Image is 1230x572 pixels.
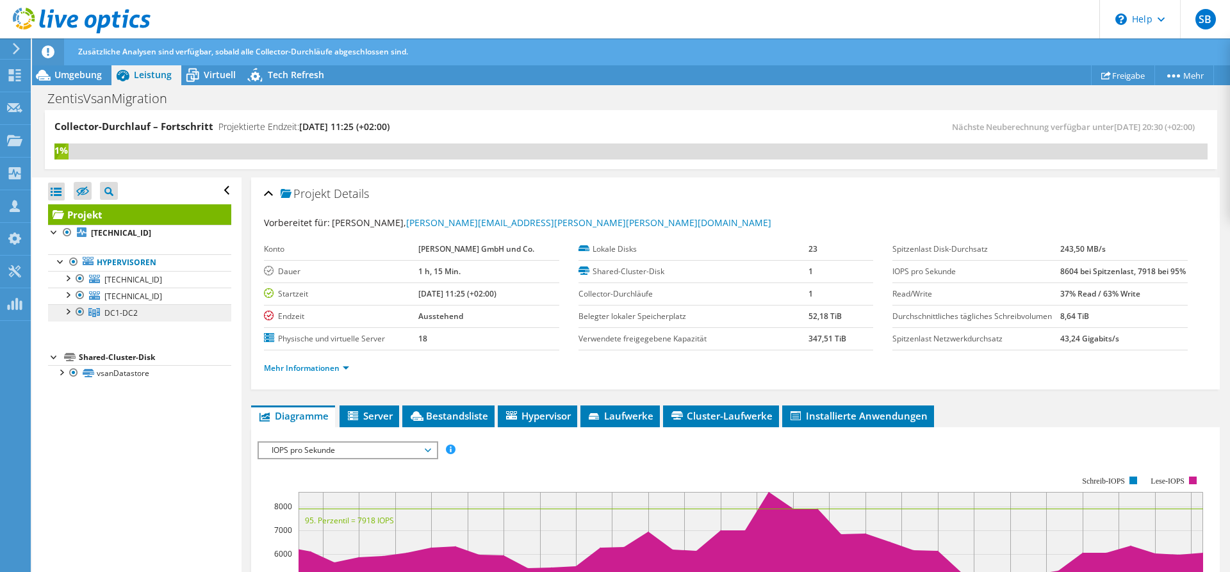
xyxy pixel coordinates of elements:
b: 243,50 MB/s [1060,243,1106,254]
b: [TECHNICAL_ID] [91,227,151,238]
text: Lese-IOPS [1151,477,1185,486]
span: Server [346,409,393,422]
span: [PERSON_NAME], [332,217,771,229]
a: [PERSON_NAME][EMAIL_ADDRESS][PERSON_NAME][PERSON_NAME][DOMAIN_NAME] [406,217,771,229]
text: 6000 [274,548,292,559]
a: Mehr Informationen [264,363,349,373]
span: Tech Refresh [268,69,324,81]
label: Collector-Durchläufe [578,288,809,300]
b: Ausstehend [418,311,463,322]
svg: \n [1115,13,1127,25]
div: Shared-Cluster-Disk [79,350,231,365]
span: Details [334,186,369,201]
label: Spitzenlast Disk-Durchsatz [892,243,1060,256]
label: Belegter lokaler Speicherplatz [578,310,809,323]
span: Diagramme [258,409,329,422]
b: 347,51 TiB [808,333,846,344]
span: SB [1195,9,1216,29]
label: IOPS pro Sekunde [892,265,1060,278]
b: 1 [808,266,813,277]
text: 95. Perzentil = 7918 IOPS [305,515,394,526]
label: Durchschnittliches tägliches Schreibvolumen [892,310,1060,323]
b: [PERSON_NAME] GmbH und Co. [418,243,534,254]
span: Hypervisor [504,409,571,422]
a: vsanDatastore [48,365,231,382]
label: Lokale Disks [578,243,809,256]
span: Umgebung [54,69,102,81]
span: Projekt [281,188,331,200]
b: 8,64 TiB [1060,311,1089,322]
label: Vorbereitet für: [264,217,330,229]
span: [TECHNICAL_ID] [104,274,162,285]
b: [DATE] 11:25 (+02:00) [418,288,496,299]
b: 1 h, 15 Min. [418,266,461,277]
a: Hypervisoren [48,254,231,271]
label: Verwendete freigegebene Kapazität [578,332,809,345]
a: [TECHNICAL_ID] [48,271,231,288]
span: Bestandsliste [409,409,488,422]
span: Virtuell [204,69,236,81]
span: Leistung [134,69,172,81]
b: 8604 bei Spitzenlast, 7918 bei 95% [1060,266,1186,277]
span: [DATE] 11:25 (+02:00) [299,120,389,133]
text: 7000 [274,525,292,535]
text: 8000 [274,501,292,512]
a: Projekt [48,204,231,225]
a: Mehr [1154,65,1214,85]
a: Freigabe [1091,65,1155,85]
b: 52,18 TiB [808,311,842,322]
span: [TECHNICAL_ID] [104,291,162,302]
b: 1 [808,288,813,299]
span: Cluster-Laufwerke [669,409,773,422]
div: 1% [54,143,69,158]
span: Zusätzliche Analysen sind verfügbar, sobald alle Collector-Durchläufe abgeschlossen sind. [78,46,408,57]
h1: ZentisVsanMigration [42,92,187,106]
span: Installierte Anwendungen [789,409,928,422]
label: Endzeit [264,310,418,323]
a: [TECHNICAL_ID] [48,288,231,304]
b: 37% Read / 63% Write [1060,288,1140,299]
span: [DATE] 20:30 (+02:00) [1114,121,1195,133]
a: [TECHNICAL_ID] [48,225,231,241]
b: 23 [808,243,817,254]
label: Dauer [264,265,418,278]
label: Read/Write [892,288,1060,300]
span: IOPS pro Sekunde [265,443,430,458]
span: Nächste Neuberechnung verfügbar unter [952,121,1201,133]
label: Physische und virtuelle Server [264,332,418,345]
span: DC1-DC2 [104,307,138,318]
span: Laufwerke [587,409,653,422]
label: Konto [264,243,418,256]
label: Startzeit [264,288,418,300]
label: Spitzenlast Netzwerkdurchsatz [892,332,1060,345]
b: 43,24 Gigabits/s [1060,333,1119,344]
h4: Projektierte Endzeit: [218,120,389,134]
text: Schreib-IOPS [1083,477,1126,486]
a: DC1-DC2 [48,304,231,321]
b: 18 [418,333,427,344]
label: Shared-Cluster-Disk [578,265,809,278]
